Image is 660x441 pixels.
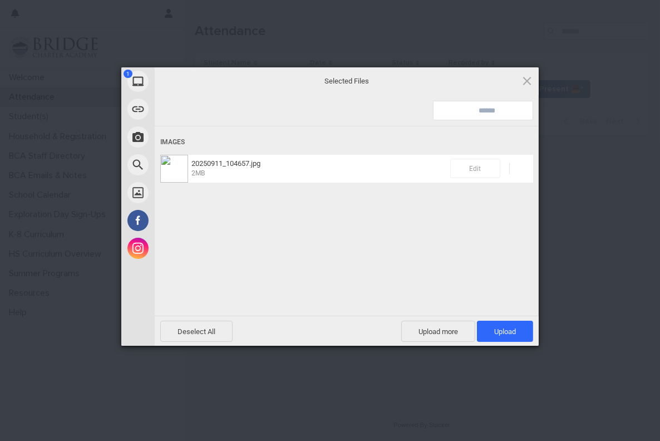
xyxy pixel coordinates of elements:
div: Web Search [121,151,255,179]
div: Take Photo [121,123,255,151]
img: bb3ebe0c-8385-4ae9-b8ab-ac3ae8b1e4d1 [160,155,188,183]
span: 1 [124,70,132,78]
span: 20250911_104657.jpg [188,159,450,178]
div: Instagram [121,234,255,262]
span: Edit [450,159,500,178]
span: Selected Files [235,76,458,86]
span: Upload more [401,321,475,342]
div: Link (URL) [121,95,255,123]
span: 2MB [191,169,205,177]
div: Facebook [121,207,255,234]
div: Images [160,132,533,153]
span: Upload [477,321,533,342]
span: Click here or hit ESC to close picker [521,75,533,87]
div: Unsplash [121,179,255,207]
span: 20250911_104657.jpg [191,159,260,168]
span: Upload [494,327,516,336]
div: My Device [121,67,255,95]
span: Deselect All [160,321,233,342]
